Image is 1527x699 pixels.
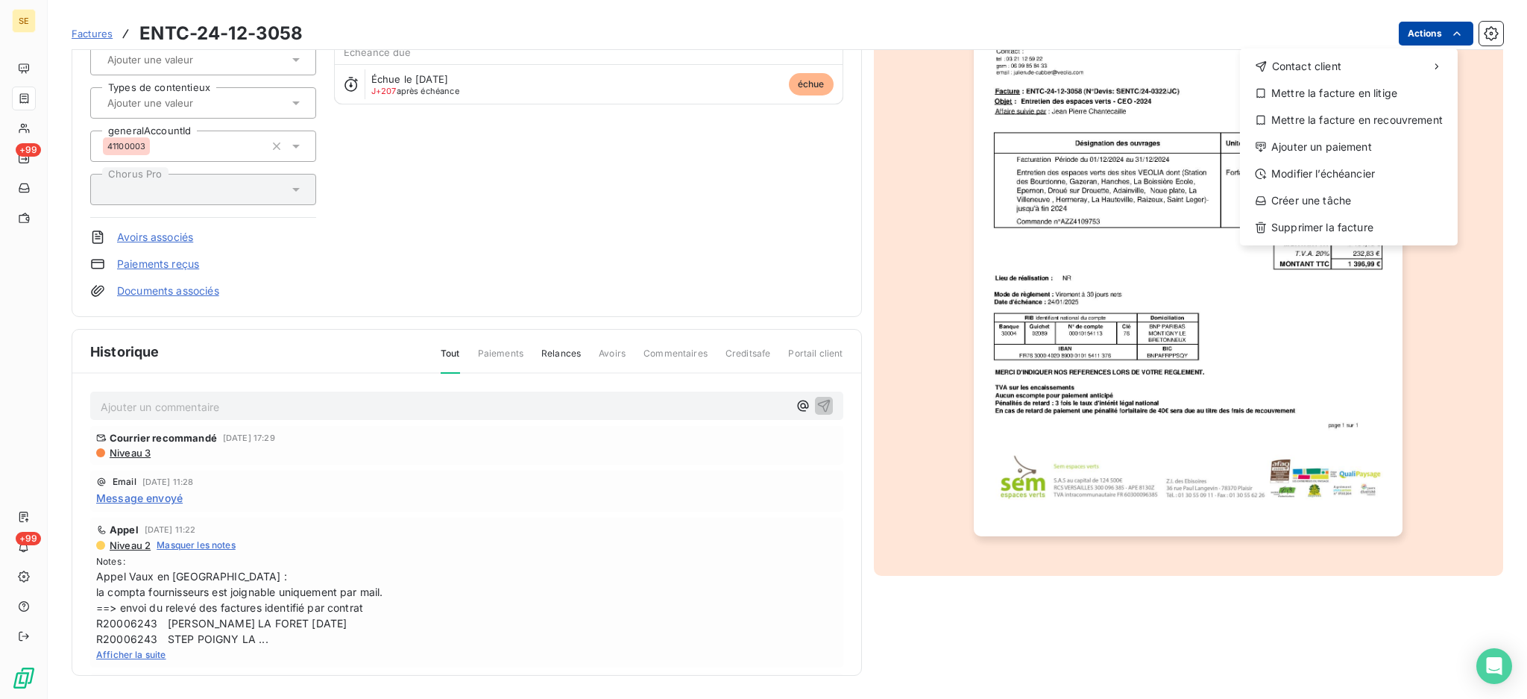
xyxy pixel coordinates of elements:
div: Ajouter un paiement [1246,135,1452,159]
div: Supprimer la facture [1246,216,1452,239]
div: Modifier l’échéancier [1246,162,1452,186]
div: Mettre la facture en litige [1246,81,1452,105]
div: Mettre la facture en recouvrement [1246,108,1452,132]
div: Créer une tâche [1246,189,1452,213]
span: Contact client [1272,59,1341,74]
div: Actions [1240,48,1458,245]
